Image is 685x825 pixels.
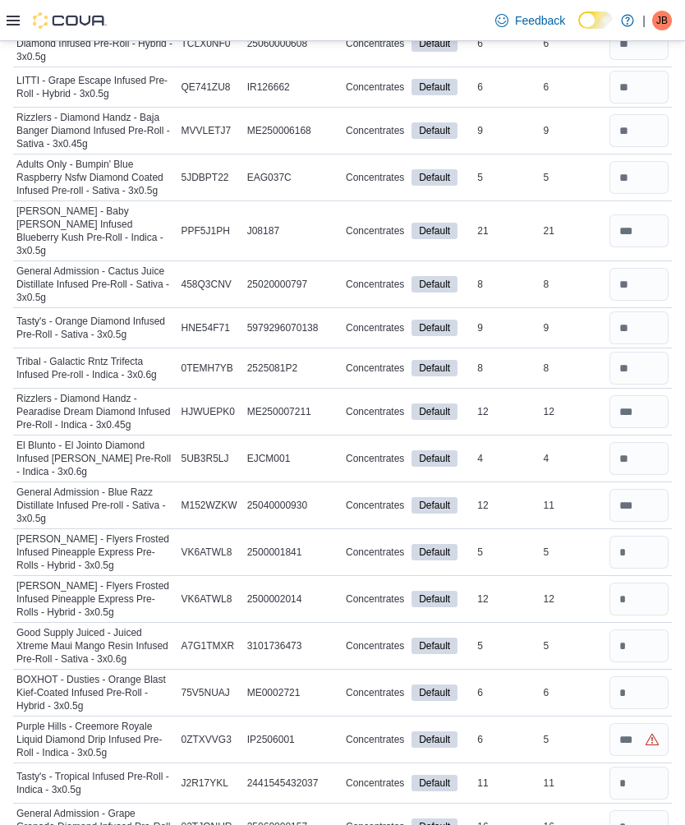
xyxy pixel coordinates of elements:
span: QE741ZU8 [182,81,231,94]
span: Default [411,450,457,467]
span: Rizzlers - Diamond Handz - Baja Banger Diamond Infused Pre-Roll - Sativa - 3x0.45g [16,111,175,150]
div: 8 [474,274,540,294]
span: 458Q3CNV [182,278,232,291]
span: Default [419,545,450,560]
span: Concentrates [346,81,404,94]
div: J08187 [244,221,342,241]
div: 11 [474,773,540,793]
input: Dark Mode [578,12,613,29]
div: 12 [474,402,540,422]
div: 5 [540,542,606,562]
span: Rizzlers - Diamond Handz - Pearadise Dream Diamond Infused Pre-Roll - Indica - 3x0.45g [16,392,175,431]
span: [PERSON_NAME] - Flyers Frosted Infused Pineapple Express Pre-Rolls - Hybrid - 3x0.5g [16,532,175,572]
span: Default [419,277,450,292]
span: Concentrates [346,546,404,559]
div: 12 [474,589,540,609]
div: Jay Berry [652,11,672,30]
span: [PERSON_NAME] - Baby [PERSON_NAME] Infused Blueberry Kush Pre-Roll - Indica - 3x0.5g [16,205,175,257]
div: 8 [540,274,606,294]
span: 0ZTXVVG3 [182,733,232,746]
span: [PERSON_NAME] - Flyers Frosted Infused Pineapple Express Pre-Rolls - Hybrid - 3x0.5g [16,579,175,619]
img: Cova [33,12,107,29]
span: Tasty's - Tropical Infused Pre-Roll - Indica - 3x0.5g [16,770,175,796]
span: Concentrates [346,452,404,465]
div: 12 [540,402,606,422]
span: Concentrates [346,124,404,137]
span: PPF5J1PH [182,224,230,237]
span: 75V5NUAJ [182,686,230,699]
div: 2441545432037 [244,773,342,793]
div: 3101736473 [244,636,342,656]
span: Default [419,170,450,185]
a: Feedback [489,4,572,37]
span: BOXHOT - Dusties - Orange Blast Kief-Coated Infused Pre-Roll - Hybrid - 3x0.5g [16,673,175,712]
span: Default [411,684,457,701]
div: 6 [474,34,540,53]
span: LITTI - Grape Escape Infused Pre-Roll - Hybrid - 3x0.5g [16,74,175,100]
span: Concentrates [346,405,404,418]
div: 8 [474,358,540,378]
span: Default [419,361,450,376]
span: Default [411,497,457,514]
span: VK6ATWL8 [182,592,232,606]
p: | [642,11,646,30]
div: 6 [540,683,606,703]
span: Good Supply Juiced - Juiced Xtreme Maui Mango Resin Infused Pre-Roll - Sativa - 3x0.6g [16,626,175,666]
div: 5 [474,636,540,656]
span: Concentrates [346,733,404,746]
span: MVVLETJ7 [182,124,232,137]
span: Concentrates [346,362,404,375]
span: Concentrates [346,592,404,606]
div: ME0002721 [244,683,342,703]
span: 5JDBPT22 [182,171,229,184]
span: HJWUEPK0 [182,405,235,418]
span: Default [411,591,457,607]
span: VK6ATWL8 [182,546,232,559]
div: 5 [474,542,540,562]
div: 9 [540,318,606,338]
div: ME250007211 [244,402,342,422]
div: 25060000608 [244,34,342,53]
span: Default [411,544,457,560]
span: Default [419,498,450,513]
div: 21 [540,221,606,241]
span: Purple Hills - Creemore Royale Liquid Diamond Drip Infused Pre-Roll - Indica - 3x0.5g [16,720,175,759]
span: Concentrates [346,639,404,652]
span: HNE54F71 [182,321,230,334]
span: Concentrates [346,224,404,237]
span: Adults Only - Bumpin' Blue Raspberry Nsfw Diamond Coated Infused Pre-roll - Sativa - 3x0.5g [16,158,175,197]
span: Feedback [515,12,565,29]
span: Default [411,638,457,654]
div: ME250006168 [244,121,342,141]
span: Default [419,36,450,51]
span: Default [419,776,450,790]
div: 9 [474,318,540,338]
span: Default [411,403,457,420]
div: 6 [474,683,540,703]
span: Default [411,79,457,95]
span: Concentrates [346,278,404,291]
span: Default [411,360,457,376]
div: 5 [474,168,540,187]
span: Default [419,685,450,700]
div: 12 [474,495,540,515]
div: EAG037C [244,168,342,187]
div: IP2506001 [244,730,342,749]
span: El Blunto - El Jointo Diamond Infused [PERSON_NAME] Pre-Roll - Indica - 3x0.6g [16,439,175,478]
div: 5 [540,636,606,656]
div: 2500002014 [244,589,342,609]
div: 6 [474,77,540,97]
span: Default [419,320,450,335]
div: 6 [540,77,606,97]
div: 2500001841 [244,542,342,562]
span: Default [411,775,457,791]
span: Default [419,80,450,94]
div: 11 [540,495,606,515]
span: TCLX0NF0 [182,37,231,50]
span: 5UB3R5LJ [182,452,229,465]
span: Concentrates [346,171,404,184]
div: 25020000797 [244,274,342,294]
span: Concentrates [346,321,404,334]
div: 12 [540,589,606,609]
span: General Admission - Cactus Juice Distillate Infused Pre-Roll - Sativa - 3x0.5g [16,265,175,304]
